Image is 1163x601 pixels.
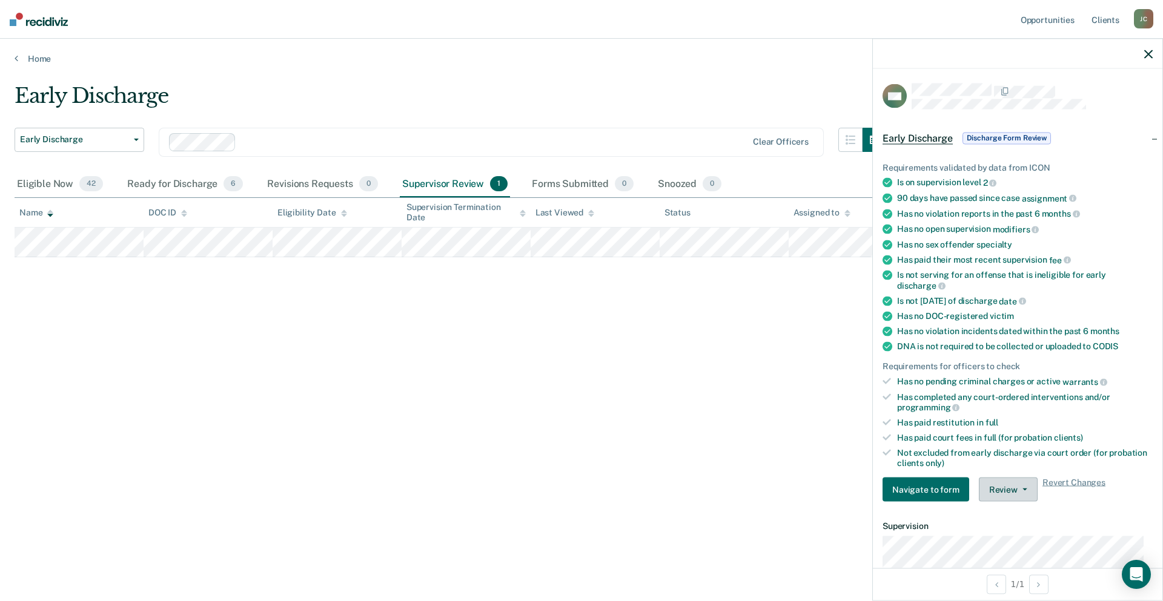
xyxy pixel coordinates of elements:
[148,208,187,218] div: DOC ID
[1134,9,1153,28] div: J C
[15,84,887,118] div: Early Discharge
[1022,193,1076,203] span: assignment
[983,178,997,188] span: 2
[883,478,974,502] a: Navigate to form link
[963,132,1051,144] span: Discharge Form Review
[1029,574,1049,594] button: Next Opportunity
[986,418,998,427] span: full
[897,192,1153,203] div: 90 days have passed since case
[794,208,850,218] div: Assigned to
[976,239,1012,249] span: specialty
[897,392,1153,412] div: Has completed any court-ordered interventions and/or
[897,402,959,412] span: programming
[873,119,1162,157] div: Early DischargeDischarge Form Review
[897,224,1153,235] div: Has no open supervision
[897,311,1153,321] div: Has no DOC-registered
[703,176,721,192] span: 0
[897,432,1153,442] div: Has paid court fees in full (for probation
[15,171,105,198] div: Eligible Now
[897,376,1153,387] div: Has no pending criminal charges or active
[265,171,380,198] div: Revisions Requests
[277,208,347,218] div: Eligibility Date
[1062,376,1107,386] span: warrants
[883,521,1153,531] dt: Supervision
[1122,560,1151,589] div: Open Intercom Messenger
[615,176,634,192] span: 0
[1042,209,1080,218] span: months
[20,134,129,145] span: Early Discharge
[883,162,1153,172] div: Requirements validated by data from ICON
[79,176,103,192] span: 42
[897,326,1153,337] div: Has no violation incidents dated within the past 6
[990,311,1014,321] span: victim
[400,171,511,198] div: Supervisor Review
[125,171,245,198] div: Ready for Discharge
[883,361,1153,372] div: Requirements for officers to check
[897,280,946,290] span: discharge
[529,171,636,198] div: Forms Submitted
[897,418,1153,428] div: Has paid restitution in
[10,13,68,26] img: Recidiviz
[1054,432,1083,442] span: clients)
[987,574,1006,594] button: Previous Opportunity
[883,132,953,144] span: Early Discharge
[19,208,53,218] div: Name
[897,254,1153,265] div: Has paid their most recent supervision
[535,208,594,218] div: Last Viewed
[1042,478,1105,502] span: Revert Changes
[1093,341,1118,351] span: CODIS
[655,171,724,198] div: Snoozed
[897,177,1153,188] div: Is on supervision level
[897,447,1153,468] div: Not excluded from early discharge via court order (for probation clients
[999,296,1025,306] span: date
[1090,326,1119,336] span: months
[490,176,508,192] span: 1
[224,176,243,192] span: 6
[897,239,1153,249] div: Has no sex offender
[897,341,1153,352] div: DNA is not required to be collected or uploaded to
[993,224,1039,234] span: modifiers
[753,137,809,147] div: Clear officers
[664,208,691,218] div: Status
[873,568,1162,600] div: 1 / 1
[926,458,944,467] span: only)
[15,53,1148,64] a: Home
[897,295,1153,306] div: Is not [DATE] of discharge
[979,478,1038,502] button: Review
[1049,255,1071,264] span: fee
[406,202,526,223] div: Supervision Termination Date
[359,176,378,192] span: 0
[897,270,1153,291] div: Is not serving for an offense that is ineligible for early
[897,208,1153,219] div: Has no violation reports in the past 6
[883,478,969,502] button: Navigate to form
